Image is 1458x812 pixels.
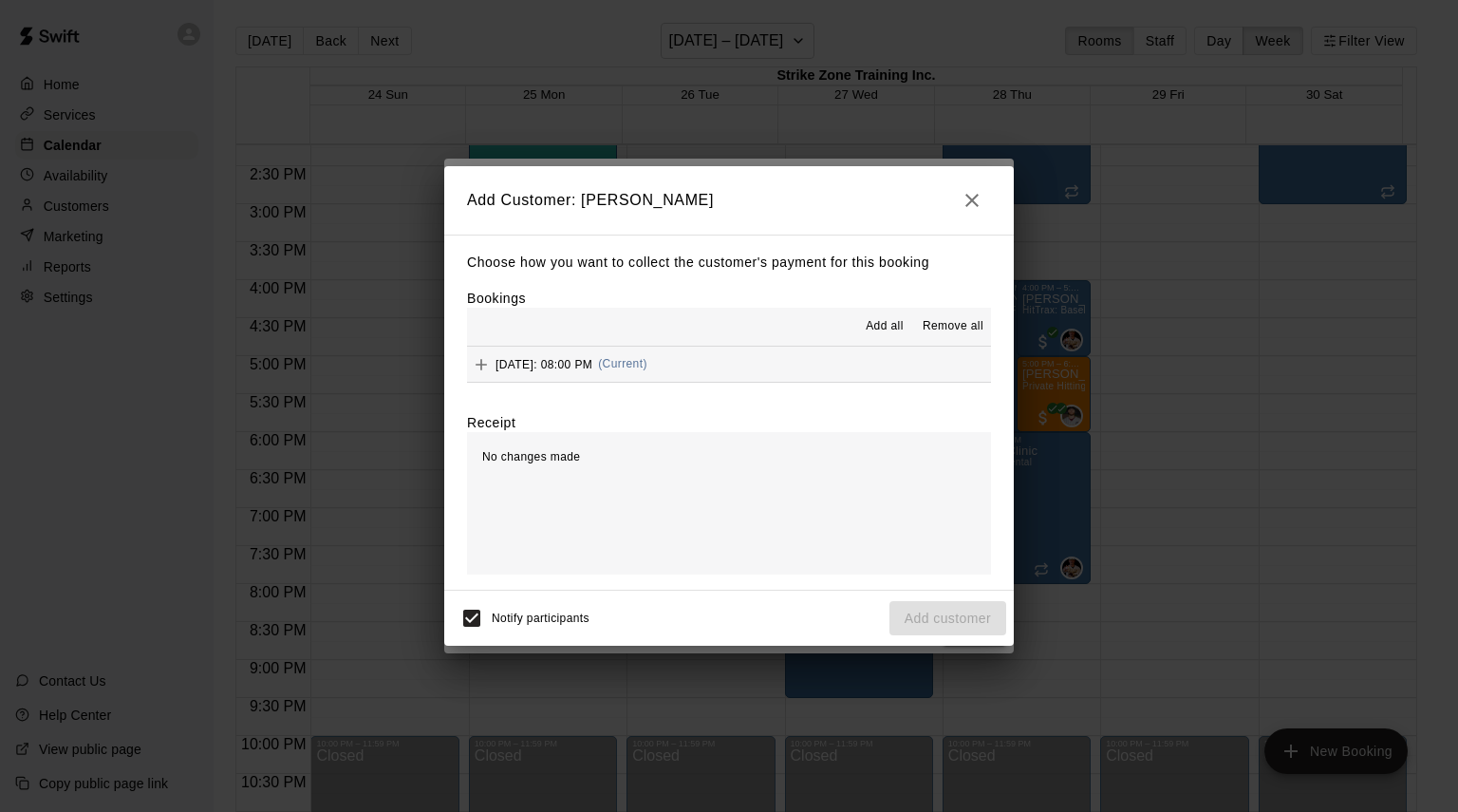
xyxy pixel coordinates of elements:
label: Receipt [467,413,515,432]
button: Remove all [915,312,991,342]
span: Notify participants [492,612,589,625]
span: Add [467,356,495,370]
span: No changes made [482,450,580,463]
label: Bookings [467,291,526,306]
button: Add[DATE]: 08:00 PM(Current) [467,347,991,382]
span: (Current) [598,357,647,370]
span: Remove all [923,317,983,336]
button: Add all [854,312,915,342]
span: Add all [866,317,904,336]
span: [DATE]: 08:00 PM [495,357,592,370]
p: Choose how you want to collect the customer's payment for this booking [467,251,991,274]
h2: Add Customer: [PERSON_NAME] [444,166,1014,235]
